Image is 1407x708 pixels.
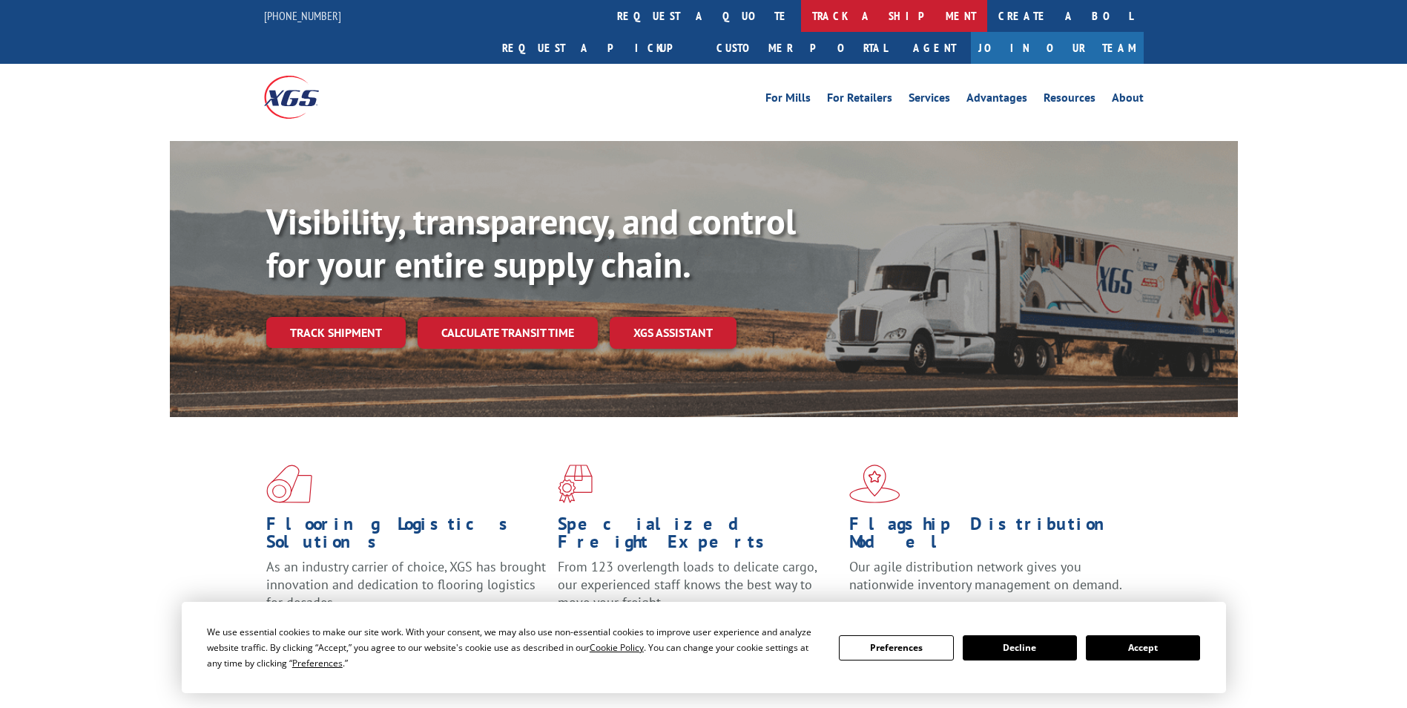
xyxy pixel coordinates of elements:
span: Cookie Policy [590,641,644,654]
h1: Flooring Logistics Solutions [266,515,547,558]
b: Visibility, transparency, and control for your entire supply chain. [266,198,796,287]
img: xgs-icon-flagship-distribution-model-red [849,465,900,503]
a: Track shipment [266,317,406,348]
a: Advantages [966,92,1027,108]
a: Resources [1044,92,1095,108]
a: For Mills [765,92,811,108]
a: Calculate transit time [418,317,598,349]
h1: Specialized Freight Experts [558,515,838,558]
a: About [1112,92,1144,108]
div: Cookie Consent Prompt [182,602,1226,693]
button: Preferences [839,635,953,661]
button: Decline [963,635,1077,661]
img: xgs-icon-focused-on-flooring-red [558,465,593,503]
a: Customer Portal [705,32,898,64]
img: xgs-icon-total-supply-chain-intelligence-red [266,465,312,503]
span: As an industry carrier of choice, XGS has brought innovation and dedication to flooring logistics... [266,558,546,611]
a: Join Our Team [971,32,1144,64]
div: We use essential cookies to make our site work. With your consent, we may also use non-essential ... [207,624,821,671]
h1: Flagship Distribution Model [849,515,1130,558]
a: [PHONE_NUMBER] [264,8,341,23]
span: Our agile distribution network gives you nationwide inventory management on demand. [849,558,1122,593]
a: XGS ASSISTANT [610,317,737,349]
p: From 123 overlength loads to delicate cargo, our experienced staff knows the best way to move you... [558,558,838,624]
button: Accept [1086,635,1200,661]
span: Preferences [292,657,343,669]
a: For Retailers [827,92,892,108]
a: Services [909,92,950,108]
a: Agent [898,32,971,64]
a: Request a pickup [491,32,705,64]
